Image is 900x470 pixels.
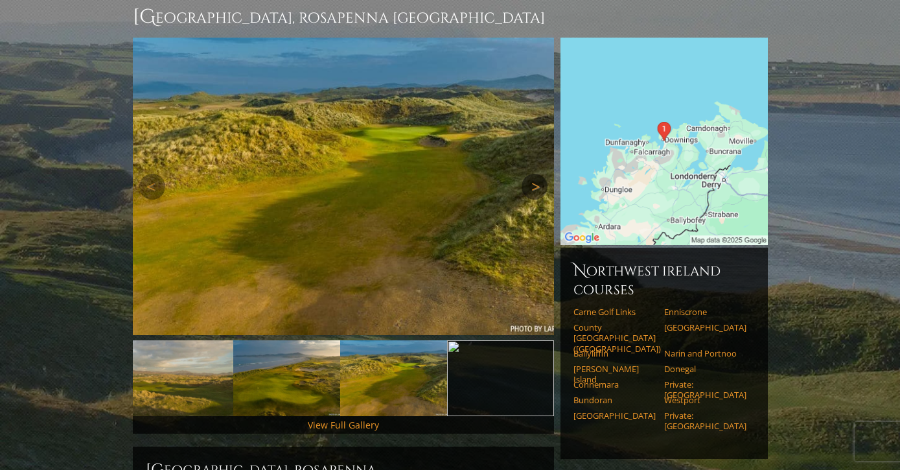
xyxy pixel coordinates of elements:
a: Previous [139,174,165,200]
a: [GEOGRAPHIC_DATA] [573,410,656,421]
a: Ballyliffin [573,348,656,358]
a: [GEOGRAPHIC_DATA] [664,322,746,333]
a: View Full Gallery [308,419,379,431]
a: [PERSON_NAME] Island [573,364,656,385]
a: Donegal [664,364,746,374]
a: Bundoran [573,395,656,405]
a: Connemara [573,379,656,390]
a: Narin and Portnoo [664,348,746,358]
h1: [GEOGRAPHIC_DATA], Rosapenna [GEOGRAPHIC_DATA] [133,4,768,30]
a: Private: [GEOGRAPHIC_DATA] [664,379,746,401]
a: Carne Golf Links [573,307,656,317]
a: Westport [664,395,746,405]
img: Google Map of Rosapenna, F92 PN73, Co. Donegal, Ireland [560,38,768,245]
a: County [GEOGRAPHIC_DATA] ([GEOGRAPHIC_DATA]) [573,322,656,354]
a: Enniscrone [664,307,746,317]
h6: Northwest Ireland Courses [573,261,755,299]
a: Next [522,174,548,200]
a: Private: [GEOGRAPHIC_DATA] [664,410,746,432]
